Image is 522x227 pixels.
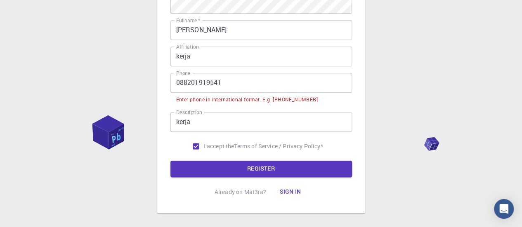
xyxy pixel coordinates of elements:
label: Description [176,109,202,116]
label: Phone [176,70,190,77]
button: REGISTER [170,161,352,177]
p: Already on Mat3ra? [215,188,267,196]
a: Terms of Service / Privacy Policy* [234,142,323,150]
div: Enter phone in international format. E.g. [PHONE_NUMBER] [176,96,318,104]
label: Affiliation [176,43,198,50]
p: Terms of Service / Privacy Policy * [234,142,323,150]
label: Fullname [176,17,200,24]
div: Open Intercom Messenger [494,199,514,219]
span: I accept the [204,142,234,150]
button: Sign in [273,184,307,200]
